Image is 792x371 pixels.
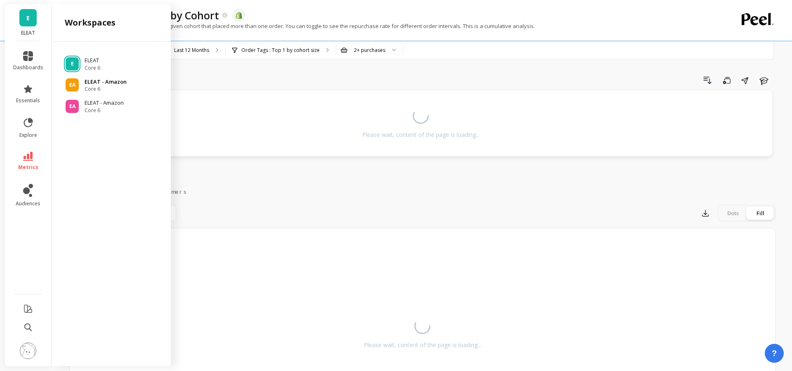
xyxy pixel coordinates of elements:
[85,78,127,86] p: ELEAT - Amazon
[71,61,74,67] span: E
[69,82,75,88] span: EA
[85,107,124,114] span: Core 6
[747,207,774,220] div: Fill
[235,12,243,19] img: api.shopify.svg
[20,343,36,359] img: profile picture
[69,181,775,200] nav: Tabs
[85,99,124,107] p: ELEAT - Amazon
[69,22,535,30] p: The percentage of customers in a given cohort that placed more than one order. You can toggle to ...
[354,46,385,54] div: 2+ purchases
[69,103,75,110] span: EA
[16,97,40,104] span: essentials
[85,56,100,65] p: ELEAT
[85,65,100,71] span: Core 6
[85,86,127,92] span: Core 6
[241,47,320,54] p: Order Tags : Top 1 by cohort size
[362,131,480,139] div: Please wait, content of the page is loading...
[16,200,40,207] span: audiences
[765,344,784,363] button: ?
[18,164,38,171] span: metrics
[13,64,43,71] span: dashboards
[772,348,777,359] span: ?
[26,13,30,23] span: E
[19,132,37,139] span: explore
[174,47,209,54] p: Last 12 Months
[13,30,43,36] p: ELEAT
[364,341,481,349] div: Please wait, content of the page is loading...
[65,17,115,28] h2: workspaces
[719,207,747,220] div: Dots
